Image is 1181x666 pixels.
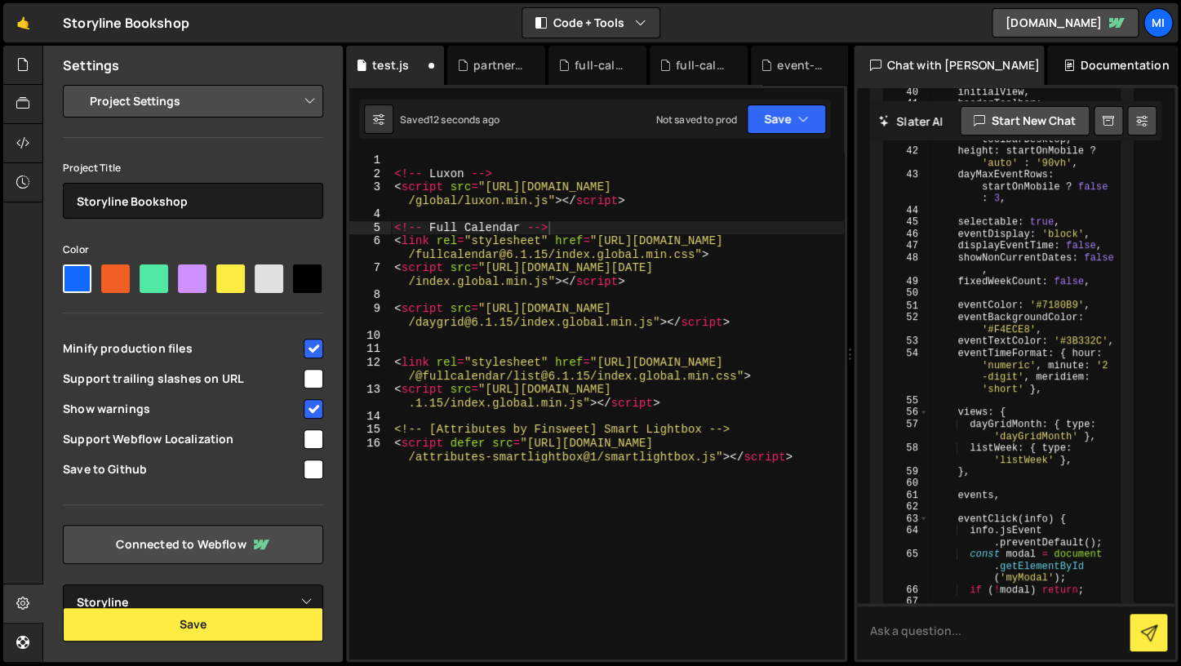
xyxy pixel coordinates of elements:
div: 8 [349,288,391,302]
div: 59 [885,466,929,478]
div: 12 seconds ago [429,113,499,127]
div: 50 [885,288,929,300]
div: 67 [885,596,929,608]
div: 49 [885,277,929,289]
button: Save [63,607,323,642]
a: Mi [1143,8,1173,38]
div: Chat with [PERSON_NAME] [854,46,1044,85]
label: Color [63,242,89,258]
div: 46 [885,229,929,242]
div: 54 [885,348,929,395]
div: Documentation [1047,46,1178,85]
div: 60 [885,477,929,490]
div: 40 [885,87,929,100]
h2: Slater AI [878,113,943,129]
div: 14 [349,410,391,424]
div: 6 [349,234,391,261]
div: 42 [885,146,929,170]
div: 62 [885,501,929,513]
div: 15 [349,423,391,437]
div: Saved [400,113,499,127]
div: 65 [885,548,929,584]
div: 58 [885,442,929,466]
div: 56 [885,406,929,419]
div: Not saved to prod [655,113,737,127]
div: 1 [349,153,391,167]
div: event-description.css [777,57,829,73]
div: 63 [885,513,929,526]
div: partners-swiper.js [473,57,526,73]
div: full-calendar.js [575,57,627,73]
span: Minify production files [63,340,301,357]
span: Support Webflow Localization [63,431,301,447]
div: full-calendar.css [676,57,728,73]
div: 57 [885,419,929,442]
div: 64 [885,525,929,548]
div: 3 [349,180,391,207]
button: Save [747,104,826,134]
div: 12 [349,356,391,383]
div: test.js [372,57,409,73]
div: 52 [885,312,929,335]
div: 9 [349,302,391,329]
div: 66 [885,584,929,597]
div: 4 [349,207,391,221]
div: 53 [885,335,929,348]
div: 13 [349,383,391,410]
span: Support trailing slashes on URL [63,371,301,387]
button: Start new chat [960,106,1090,135]
div: 11 [349,342,391,356]
div: 16 [349,437,391,464]
div: 10 [349,329,391,343]
a: 🤙 [3,3,43,42]
span: Show warnings [63,401,301,417]
div: 41 [885,99,929,146]
label: Project Title [63,160,121,176]
div: 5 [349,221,391,235]
div: 47 [885,241,929,253]
input: Project name [63,183,323,219]
div: 45 [885,217,929,229]
h2: Settings [63,56,119,74]
div: 7 [349,261,391,288]
div: 43 [885,170,929,206]
span: Save to Github [63,461,301,477]
div: 51 [885,300,929,313]
div: 48 [885,253,929,277]
a: Connected to Webflow [63,525,323,564]
a: [DOMAIN_NAME] [992,8,1139,38]
div: 2 [349,167,391,181]
button: Code + Tools [522,8,659,38]
div: 55 [885,395,929,407]
div: 44 [885,206,929,218]
div: Storyline Bookshop [63,13,189,33]
div: 61 [885,490,929,502]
